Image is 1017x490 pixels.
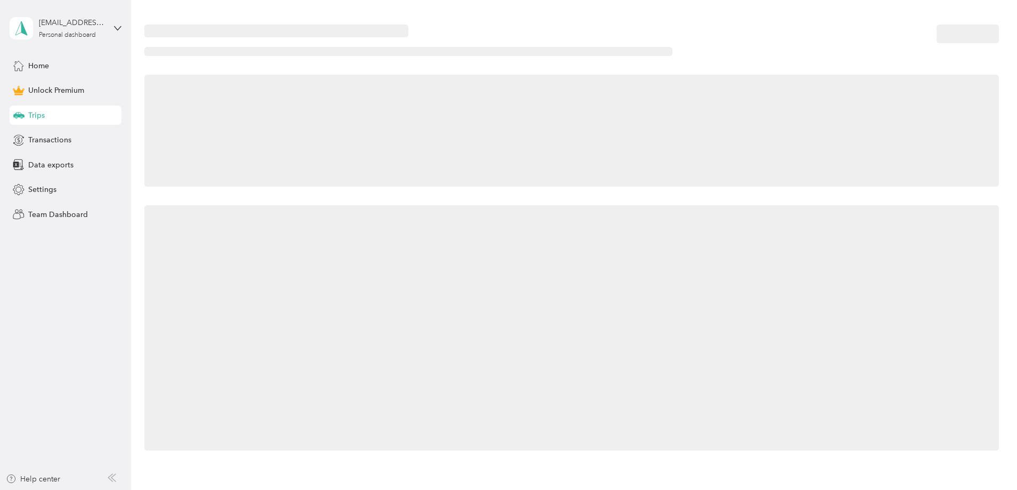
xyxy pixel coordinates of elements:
[39,32,96,38] div: Personal dashboard
[28,60,49,71] span: Home
[39,17,105,28] div: [EMAIL_ADDRESS][DOMAIN_NAME]
[6,473,60,485] button: Help center
[28,85,84,96] span: Unlock Premium
[957,430,1017,490] iframe: Everlance-gr Chat Button Frame
[28,110,45,121] span: Trips
[28,134,71,146] span: Transactions
[28,184,56,195] span: Settings
[28,159,73,171] span: Data exports
[28,209,88,220] span: Team Dashboard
